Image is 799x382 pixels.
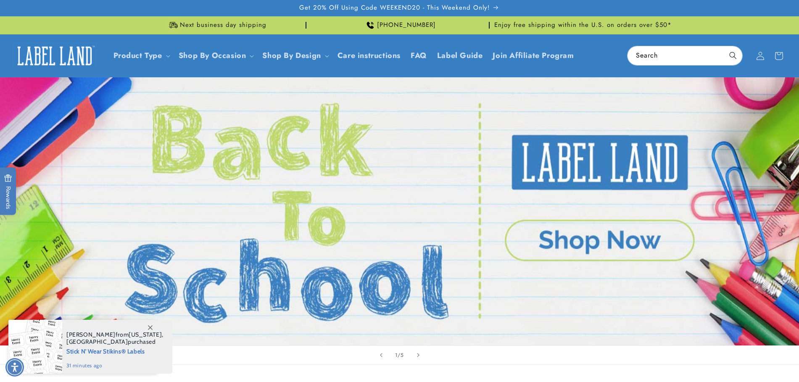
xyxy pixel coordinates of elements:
span: Next business day shipping [180,21,266,29]
span: [PERSON_NAME] [66,331,116,338]
span: Join Affiliate Program [493,51,574,61]
a: Shop By Design [262,50,321,61]
a: Product Type [113,50,162,61]
span: from , purchased [66,331,163,345]
a: Join Affiliate Program [488,46,579,66]
span: [US_STATE] [129,331,162,338]
span: Enjoy free shipping within the U.S. on orders over $50* [494,21,672,29]
span: 5 [401,351,404,359]
span: Label Guide [437,51,483,61]
a: Label Guide [432,46,488,66]
summary: Shop By Design [257,46,332,66]
iframe: Gorgias live chat messenger [715,346,791,374]
a: Label Land [10,40,100,72]
summary: Shop By Occasion [174,46,258,66]
summary: Product Type [108,46,174,66]
a: FAQ [406,46,432,66]
span: Rewards [4,174,12,209]
span: FAQ [411,51,427,61]
span: [GEOGRAPHIC_DATA] [66,338,128,345]
button: Search [724,46,742,65]
div: Announcement [493,16,673,34]
span: / [398,351,401,359]
span: Care instructions [338,51,401,61]
a: Care instructions [332,46,406,66]
div: Announcement [310,16,490,34]
span: Get 20% Off Using Code WEEKEND20 - This Weekend Only! [299,4,490,12]
span: 1 [395,351,398,359]
button: Previous slide [372,346,390,364]
img: Label Land [13,43,97,69]
div: Announcement [127,16,306,34]
div: Accessibility Menu [5,358,24,377]
button: Next slide [409,346,427,364]
span: Shop By Occasion [179,51,246,61]
span: [PHONE_NUMBER] [377,21,436,29]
